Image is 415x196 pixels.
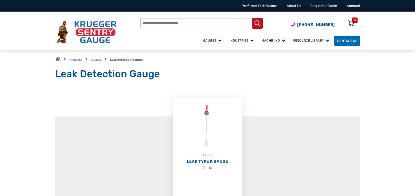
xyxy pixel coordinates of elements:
[55,21,117,44] img: Krueger Sentry Gauge
[69,58,82,61] a: Products
[259,35,290,46] a: Machining
[261,39,285,42] span: Machining
[287,4,301,8] a: About Us
[55,68,360,81] h1: Leak Detection Gauge
[354,17,356,23] div: 0
[202,166,212,170] bdi: 0.00
[297,22,335,27] span: [PHONE_NUMBER]
[334,36,360,46] a: Contact Us
[173,159,242,164] h2: Leak Type K Gauge
[91,58,101,61] a: Gauges
[293,39,329,42] span: Resource Library
[226,35,259,46] a: Industries
[337,39,357,43] span: Contact Us
[290,35,334,46] a: Resource Library
[173,98,242,153] img: Leak Detection Gauge
[200,35,226,46] a: Gauges
[310,4,337,8] a: Request a Quote
[242,4,277,8] a: Preferred Distributors
[110,58,143,61] strong: Leak detection gauges
[291,22,335,28] a: Phone Number (920) 434-8860
[173,153,242,158] div: TYPE K
[203,39,222,42] span: Gauges
[202,166,204,170] span: $
[229,39,254,42] span: Industries
[347,4,360,8] a: Account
